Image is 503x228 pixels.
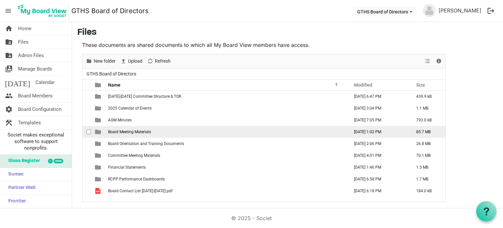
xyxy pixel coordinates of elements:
[108,94,181,99] span: [DATE]-[DATE] Committee Structure & TOR
[91,161,106,173] td: is template cell column header type
[5,103,13,116] span: settings
[5,49,13,62] span: folder_shared
[347,173,409,185] td: July 16, 2025 6:58 PM column header Modified
[5,168,24,181] span: Sumac
[83,114,91,126] td: checkbox
[347,91,409,102] td: June 26, 2024 6:47 PM column header Modified
[83,150,91,161] td: checkbox
[347,138,409,150] td: June 26, 2025 2:06 PM column header Modified
[119,57,144,65] button: Upload
[83,173,91,185] td: checkbox
[5,62,13,75] span: switch_account
[409,126,445,138] td: 85.7 MB is template cell column header Size
[18,103,62,116] span: Board Configuration
[347,161,409,173] td: June 26, 2025 1:46 PM column header Modified
[5,181,36,195] span: Partner Web
[106,114,347,126] td: AGM Minutes is template cell column header Name
[91,150,106,161] td: is template cell column header type
[83,185,91,197] td: checkbox
[77,27,498,38] h3: Files
[5,76,30,89] span: [DATE]
[5,89,13,102] span: people
[409,138,445,150] td: 26.8 MB is template cell column header Size
[409,102,445,114] td: 1.1 MB is template cell column header Size
[108,177,165,181] span: RCPP Performance Dashboards
[409,185,445,197] td: 184.0 kB is template cell column header Size
[108,153,160,158] span: Committee Meeting Materials
[5,195,26,208] span: Frontier
[91,126,106,138] td: is template cell column header type
[54,159,63,163] div: new
[71,4,149,17] a: GTHS Board of Directors
[347,126,409,138] td: August 20, 2025 1:02 PM column header Modified
[423,4,436,17] img: no-profile-picture.svg
[5,35,13,49] span: folder_shared
[82,41,446,49] p: These documents are shared documents to which all My Board View members have access.
[409,150,445,161] td: 70.1 MB is template cell column header Size
[91,91,106,102] td: is template cell column header type
[83,138,91,150] td: checkbox
[108,82,121,88] span: Name
[91,114,106,126] td: is template cell column header type
[5,155,40,168] span: Glass Register
[118,54,145,68] div: Upload
[231,215,272,221] a: © 2025 - Societ
[409,114,445,126] td: 793.0 kB is template cell column header Size
[423,57,431,65] button: View dropdownbutton
[16,3,71,19] a: My Board View Logo
[5,116,13,129] span: construction
[108,118,132,122] span: AGM Minutes
[127,57,143,65] span: Upload
[2,5,14,17] span: menu
[18,116,41,129] span: Templates
[435,57,443,65] button: Details
[436,4,484,17] a: [PERSON_NAME]
[354,82,372,88] span: Modified
[83,102,91,114] td: checkbox
[416,82,425,88] span: Size
[106,138,347,150] td: Board Orientation and Training Documents is template cell column header Name
[84,54,118,68] div: New folder
[91,173,106,185] td: is template cell column header type
[18,35,28,49] span: Files
[85,57,117,65] button: New folder
[85,70,138,78] span: GTHS Board of Directors
[484,4,498,18] button: logout
[106,126,347,138] td: Board Meeting Materials is template cell column header Name
[108,165,146,170] span: Financial Statements
[83,126,91,138] td: checkbox
[18,22,31,35] span: Home
[422,54,433,68] div: View
[91,138,106,150] td: is template cell column header type
[353,7,417,16] button: GTHS Board of Directors dropdownbutton
[347,114,409,126] td: June 26, 2024 7:05 PM column header Modified
[409,161,445,173] td: 1.5 MB is template cell column header Size
[106,150,347,161] td: Committee Meeting Materials is template cell column header Name
[154,57,171,65] span: Refresh
[145,54,173,68] div: Refresh
[3,132,69,151] span: Societ makes exceptional software to support nonprofits.
[106,185,347,197] td: Board Contact List 2024-2025.pdf is template cell column header Name
[18,49,44,62] span: Admin Files
[106,102,347,114] td: 2025 Calendar of Events is template cell column header Name
[106,161,347,173] td: Financial Statements is template cell column header Name
[106,91,347,102] td: 2024-2025 Committee Structure & TOR is template cell column header Name
[16,3,69,19] img: My Board View Logo
[347,102,409,114] td: February 20, 2025 3:04 PM column header Modified
[91,185,106,197] td: is template cell column header type
[108,141,184,146] span: Board Orientation and Training Documents
[146,57,172,65] button: Refresh
[409,173,445,185] td: 1.7 MB is template cell column header Size
[83,161,91,173] td: checkbox
[108,189,173,193] span: Board Contact List [DATE]-[DATE].pdf
[409,91,445,102] td: 439.9 kB is template cell column header Size
[106,173,347,185] td: RCPP Performance Dashboards is template cell column header Name
[93,57,116,65] span: New folder
[18,89,53,102] span: Board Members
[108,130,151,134] span: Board Meeting Materials
[433,54,444,68] div: Details
[108,106,152,111] span: 2025 Calendar of Events
[347,185,409,197] td: April 16, 2025 6:18 PM column header Modified
[18,62,52,75] span: Manage Boards
[5,22,13,35] span: home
